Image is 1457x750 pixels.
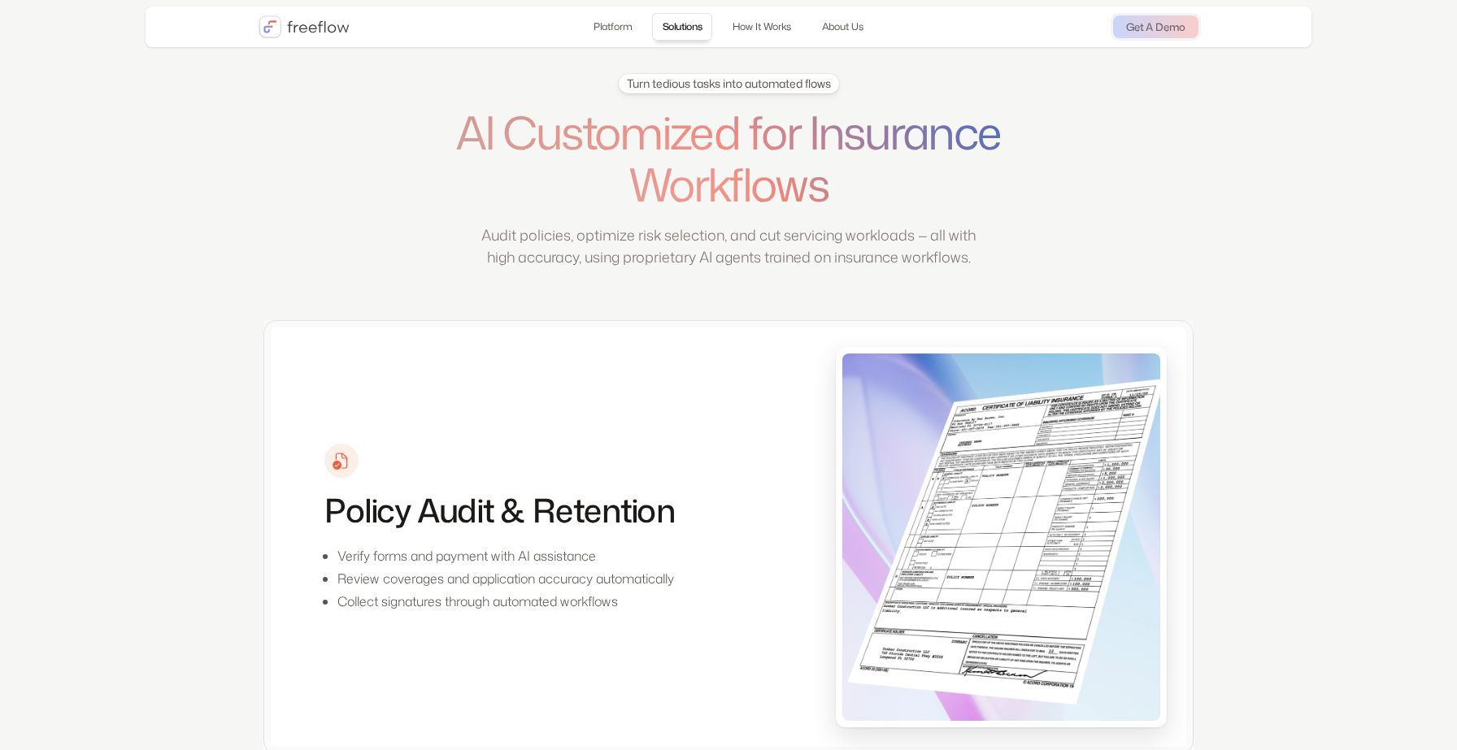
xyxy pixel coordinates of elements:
[652,13,713,41] a: Solutions
[1113,15,1198,38] a: Get A Demo
[583,13,642,41] a: Platform
[259,15,350,38] a: home
[627,76,831,92] div: Turn tedious tasks into automated flows
[337,546,674,566] p: Verify forms and payment with AI assistance
[324,491,674,530] h3: Policy Audit & Retention
[811,13,874,41] a: About Us
[418,106,1039,211] h1: AI Customized for Insurance Workflows
[472,224,985,268] p: Audit policies, optimize risk selection, and cut servicing workloads — all with high accuracy, us...
[722,13,802,41] a: How It Works
[337,592,674,611] p: Collect signatures through automated workflows
[337,569,674,588] p: Review coverages and application accuracy automatically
